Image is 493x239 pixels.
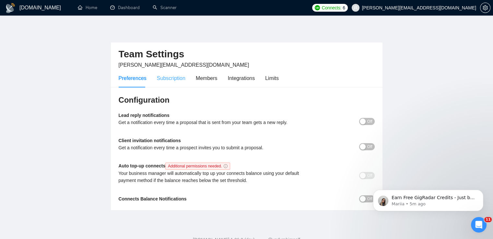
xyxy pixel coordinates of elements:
span: Connects: [322,4,341,11]
h2: Team Settings [119,48,375,61]
p: Message from Mariia, sent 5m ago [28,52,112,58]
iframe: To enrich screen reader interactions, please activate Accessibility in Grammarly extension settings [363,149,493,222]
p: Earn Free GigRadar Credits - Just by Sharing Your Story! 💬 Want more credits for sending proposal... [28,46,112,52]
div: Preferences [119,74,147,82]
span: 6 [343,4,345,11]
b: Client invitation notifications [119,138,181,143]
span: setting [480,5,490,10]
h3: Configuration [119,95,375,105]
a: homeHome [78,5,97,10]
div: Get a notification every time a proposal that is sent from your team gets a new reply. [119,119,311,126]
button: setting [480,3,490,13]
div: Subscription [157,74,185,82]
b: Auto top-up connects [119,163,233,168]
span: 11 [484,217,492,222]
div: message notification from Mariia, 5m ago. Earn Free GigRadar Credits - Just by Sharing Your Story... [10,41,120,62]
img: logo [5,3,16,13]
b: Lead reply notifications [119,113,170,118]
a: searchScanner [153,5,177,10]
div: Your business manager will automatically top up your connects balance using your default payment ... [119,170,311,184]
iframe: Intercom live chat [471,217,487,233]
a: dashboardDashboard [110,5,140,10]
a: setting [480,5,490,10]
span: Off [367,143,372,150]
div: Integrations [228,74,255,82]
span: info-circle [224,164,228,168]
div: Get a notification every time a prospect invites you to submit a proposal. [119,144,311,151]
div: Members [196,74,217,82]
span: Additional permissions needed. [165,163,230,170]
span: user [353,6,358,10]
span: Off [367,118,372,125]
div: Limits [265,74,279,82]
img: Profile image for Mariia [15,47,25,57]
img: upwork-logo.png [315,5,320,10]
b: Connects Balance Notifications [119,196,187,201]
span: [PERSON_NAME][EMAIL_ADDRESS][DOMAIN_NAME] [119,62,249,68]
